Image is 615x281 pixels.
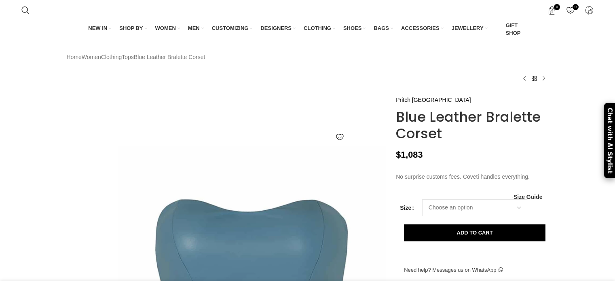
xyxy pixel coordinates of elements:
img: Corset Yellow Leather Belt Accessories British designer Coveti [65,146,114,193]
nav: Breadcrumb [67,53,205,61]
a: Home [67,53,82,61]
span: MEN [188,25,200,32]
span: 0 [573,4,579,10]
span: BAGS [374,25,389,32]
p: No surprise customs fees. Coveti handles everything. [396,172,548,181]
span: DESIGNERS [260,25,292,32]
span: 0 [554,4,560,10]
label: Size [400,203,414,212]
a: SHOP BY [119,20,147,37]
span: JEWELLERY [452,25,484,32]
a: Tops [122,53,134,61]
div: Main navigation [17,20,598,38]
a: Women [82,53,101,61]
span: GIFT SHOP [506,22,527,36]
span: CLOTHING [304,25,331,32]
button: Add to cart [404,224,545,241]
span: SHOP BY [119,25,143,32]
a: DESIGNERS [260,20,296,37]
a: SHOES [343,20,366,37]
a: Pritch [GEOGRAPHIC_DATA] [396,95,471,104]
span: ACCESSORIES [401,25,440,32]
a: MEN [188,20,204,37]
a: ACCESSORIES [401,20,444,37]
a: Next product [539,74,549,83]
a: 0 [544,2,560,18]
a: BAGS [374,20,393,37]
a: GIFT SHOP [496,20,527,38]
a: CUSTOMIZING [212,20,253,37]
span: WOMEN [155,25,176,32]
span: SHOES [343,25,362,32]
a: Need help? Messages us on WhatsApp [396,262,511,279]
bdi: 1,083 [396,150,423,160]
span: $ [396,150,401,160]
img: Blue Leather Bralette Corset Clothing blue leather Coveti [65,197,114,245]
a: JEWELLERY [452,20,488,37]
h1: Blue Leather Bralette Corset [396,109,548,142]
div: My Wishlist [562,2,579,18]
img: GiftBag [496,26,503,33]
a: Search [17,2,34,18]
a: Clothing [101,53,122,61]
a: CLOTHING [304,20,335,37]
span: NEW IN [88,25,107,32]
a: WOMEN [155,20,180,37]
span: CUSTOMIZING [212,25,249,32]
span: Blue Leather Bralette Corset [134,53,205,61]
a: 0 [562,2,579,18]
a: NEW IN [88,20,111,37]
a: Previous product [520,74,529,83]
